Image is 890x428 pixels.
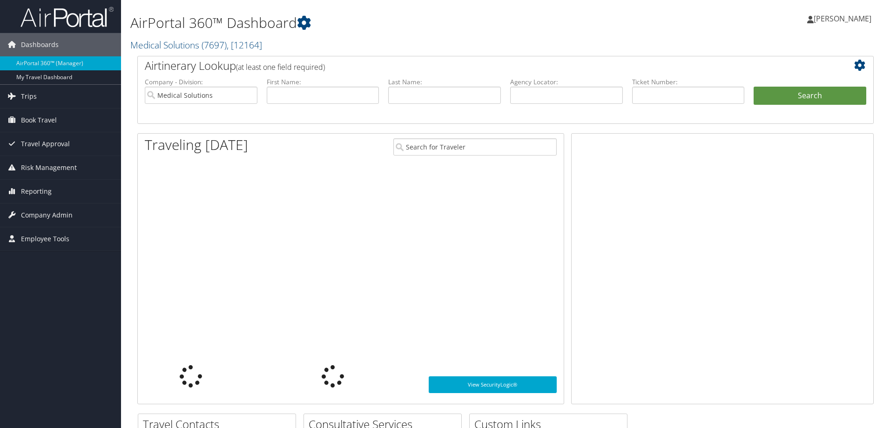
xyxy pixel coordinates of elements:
[21,33,59,56] span: Dashboards
[202,39,227,51] span: ( 7697 )
[510,77,623,87] label: Agency Locator:
[227,39,262,51] span: , [ 12164 ]
[21,180,52,203] span: Reporting
[807,5,881,33] a: [PERSON_NAME]
[393,138,557,156] input: Search for Traveler
[21,227,69,251] span: Employee Tools
[20,6,114,28] img: airportal-logo.png
[236,62,325,72] span: (at least one field required)
[632,77,745,87] label: Ticket Number:
[21,109,57,132] span: Book Travel
[388,77,501,87] label: Last Name:
[429,376,557,393] a: View SecurityLogic®
[130,13,631,33] h1: AirPortal 360™ Dashboard
[21,156,77,179] span: Risk Management
[145,58,805,74] h2: Airtinerary Lookup
[145,135,248,155] h1: Traveling [DATE]
[754,87,866,105] button: Search
[145,77,257,87] label: Company - Division:
[814,14,871,24] span: [PERSON_NAME]
[21,204,73,227] span: Company Admin
[130,39,262,51] a: Medical Solutions
[267,77,379,87] label: First Name:
[21,85,37,108] span: Trips
[21,132,70,156] span: Travel Approval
